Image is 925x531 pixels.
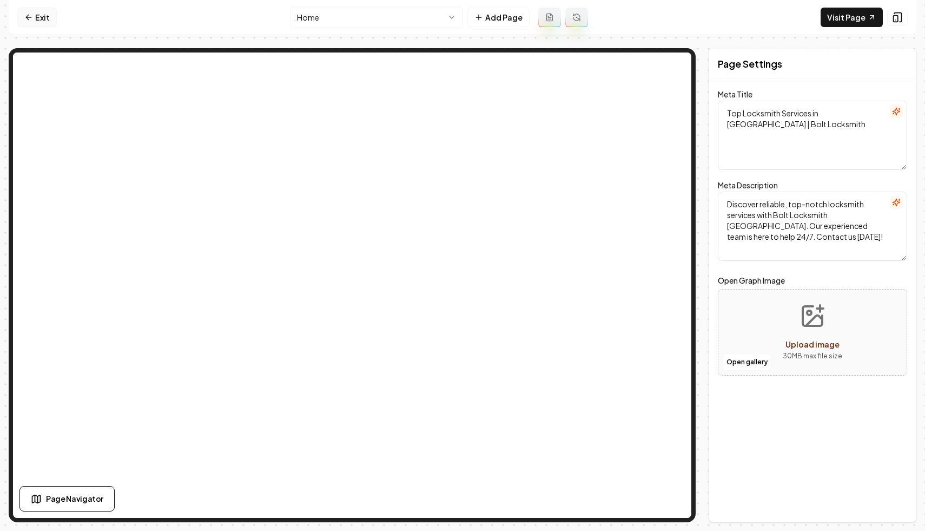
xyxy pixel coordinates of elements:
[718,274,907,287] label: Open Graph Image
[46,493,103,504] span: Page Navigator
[783,351,842,362] p: 30 MB max file size
[565,8,588,27] button: Regenerate page
[17,8,57,27] a: Exit
[538,8,561,27] button: Add admin page prompt
[785,339,840,349] span: Upload image
[467,8,530,27] button: Add Page
[19,486,115,512] button: Page Navigator
[821,8,883,27] a: Visit Page
[718,89,752,99] label: Meta Title
[718,180,778,190] label: Meta Description
[774,294,851,370] button: Upload image
[723,353,771,371] button: Open gallery
[718,56,782,71] h2: Page Settings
